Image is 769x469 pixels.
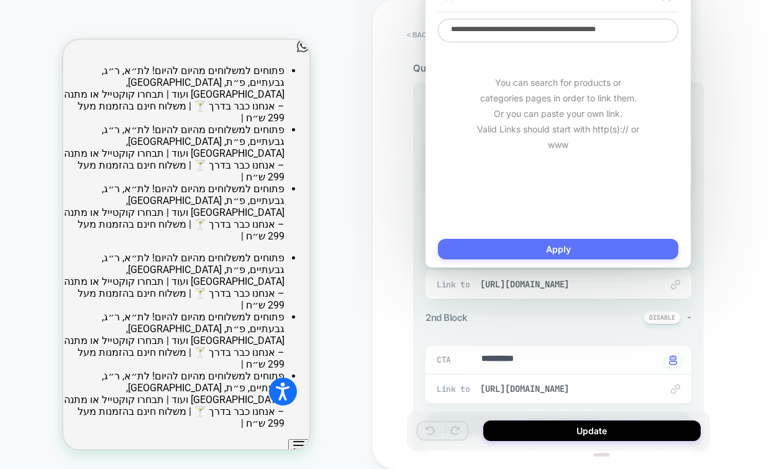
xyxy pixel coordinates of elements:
button: Apply [438,239,678,259]
button: Menu [225,399,246,414]
span: - [687,311,691,323]
img: edit [671,384,680,394]
button: Update [483,420,701,441]
img: edit [671,280,680,289]
span: CTA [437,355,452,365]
span: Quick Edit [413,62,455,74]
span: [URL][DOMAIN_NAME] [480,383,649,394]
img: edit with ai [669,355,677,365]
span: Link to [437,384,474,394]
div: You can search for products or categories pages in order to link them. Or you can paste your own ... [438,44,678,183]
span: Link to [437,279,474,290]
span: [URL][DOMAIN_NAME] [480,279,649,290]
span: 2nd Block [425,312,468,323]
button: < Back to experience [401,25,491,45]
